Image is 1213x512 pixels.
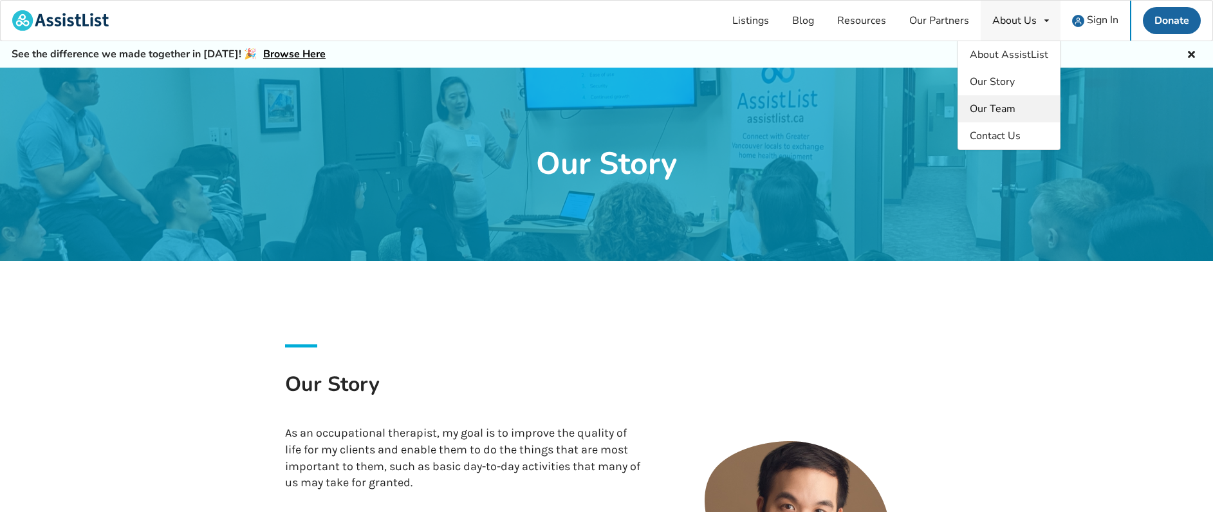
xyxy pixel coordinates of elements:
a: Resources [826,1,898,41]
a: user icon Sign In [1060,1,1130,41]
span: Our Team [970,102,1015,116]
span: Contact Us [970,129,1021,143]
h5: See the difference we made together in [DATE]! 🎉 [12,48,326,61]
img: user icon [1072,15,1084,27]
p: As an occupational therapist, my goal is to improve the quality of life for my clients and enable... [285,425,640,491]
a: Blog [781,1,826,41]
h1: Our Story [536,144,677,184]
a: Browse Here [263,47,326,61]
img: assistlist-logo [12,10,109,31]
a: Donate [1143,7,1201,34]
h1: Our Story [285,370,640,415]
a: Our Partners [898,1,981,41]
span: Our Story [970,75,1015,89]
a: Listings [721,1,781,41]
span: About AssistList [970,48,1048,62]
div: About Us [992,15,1037,26]
span: Sign In [1087,13,1118,27]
